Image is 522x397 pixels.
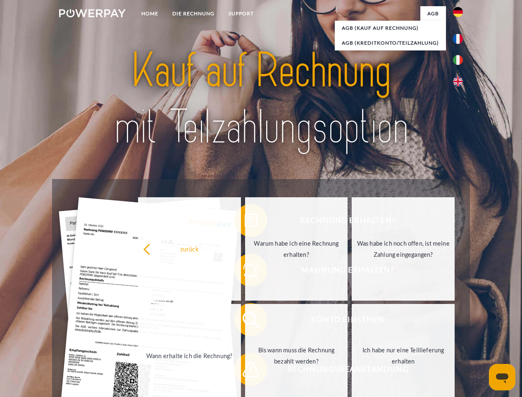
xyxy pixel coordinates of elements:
img: fr [453,34,463,44]
a: DIE RECHNUNG [165,6,222,21]
a: Home [134,6,165,21]
div: Ich habe nur eine Teillieferung erhalten [357,344,450,367]
div: Warum habe ich eine Rechnung erhalten? [250,238,343,260]
div: zurück [143,243,236,254]
a: AGB (Kauf auf Rechnung) [335,21,446,36]
img: en [453,77,463,86]
img: logo-powerpay-white.svg [59,9,126,17]
img: it [453,55,463,65]
iframe: Schaltfläche zum Öffnen des Messaging-Fensters [489,364,515,390]
a: SUPPORT [222,6,261,21]
div: Wann erhalte ich die Rechnung? [143,350,236,361]
a: AGB (Kreditkonto/Teilzahlung) [335,36,446,50]
img: title-powerpay_de.svg [79,40,443,158]
a: Was habe ich noch offen, ist meine Zahlung eingegangen? [352,197,455,301]
div: Bis wann muss die Rechnung bezahlt werden? [250,344,343,367]
div: Was habe ich noch offen, ist meine Zahlung eingegangen? [357,238,450,260]
a: agb [420,6,446,21]
img: de [453,7,463,17]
